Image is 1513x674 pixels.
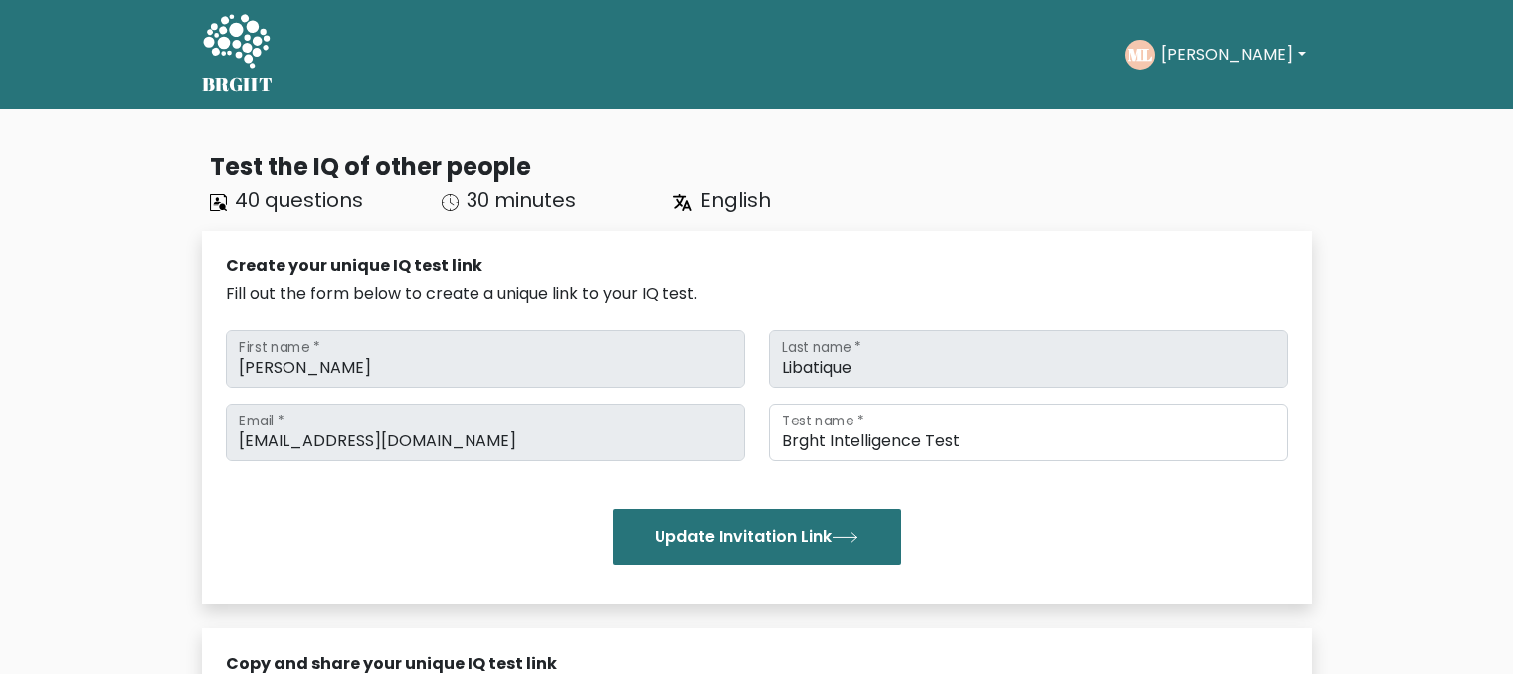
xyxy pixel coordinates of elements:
[235,186,363,214] span: 40 questions
[226,282,1288,306] div: Fill out the form below to create a unique link to your IQ test.
[1155,42,1311,68] button: [PERSON_NAME]
[226,404,745,461] input: Email
[1128,43,1152,66] text: ML
[769,330,1288,388] input: Last name
[467,186,576,214] span: 30 minutes
[202,73,274,96] h5: BRGHT
[700,186,771,214] span: English
[769,404,1288,461] input: Test name
[613,509,901,565] button: Update Invitation Link
[226,330,745,388] input: First name
[210,149,1312,185] div: Test the IQ of other people
[226,254,1288,278] div: Create your unique IQ test link
[202,8,274,101] a: BRGHT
